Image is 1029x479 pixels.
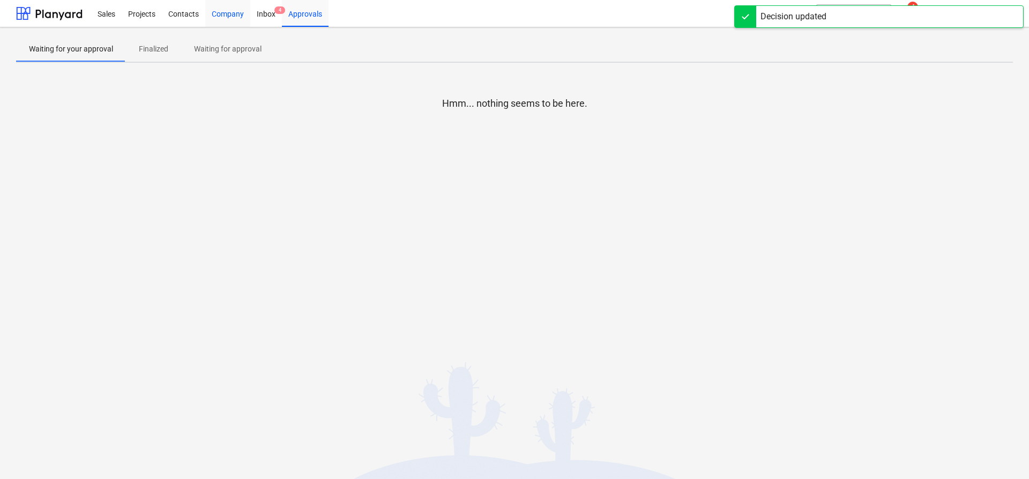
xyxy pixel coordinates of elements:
[29,43,113,55] p: Waiting for your approval
[139,43,168,55] p: Finalized
[194,43,262,55] p: Waiting for approval
[760,10,826,23] div: Decision updated
[274,6,285,14] span: 4
[442,97,587,110] p: Hmm... nothing seems to be here.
